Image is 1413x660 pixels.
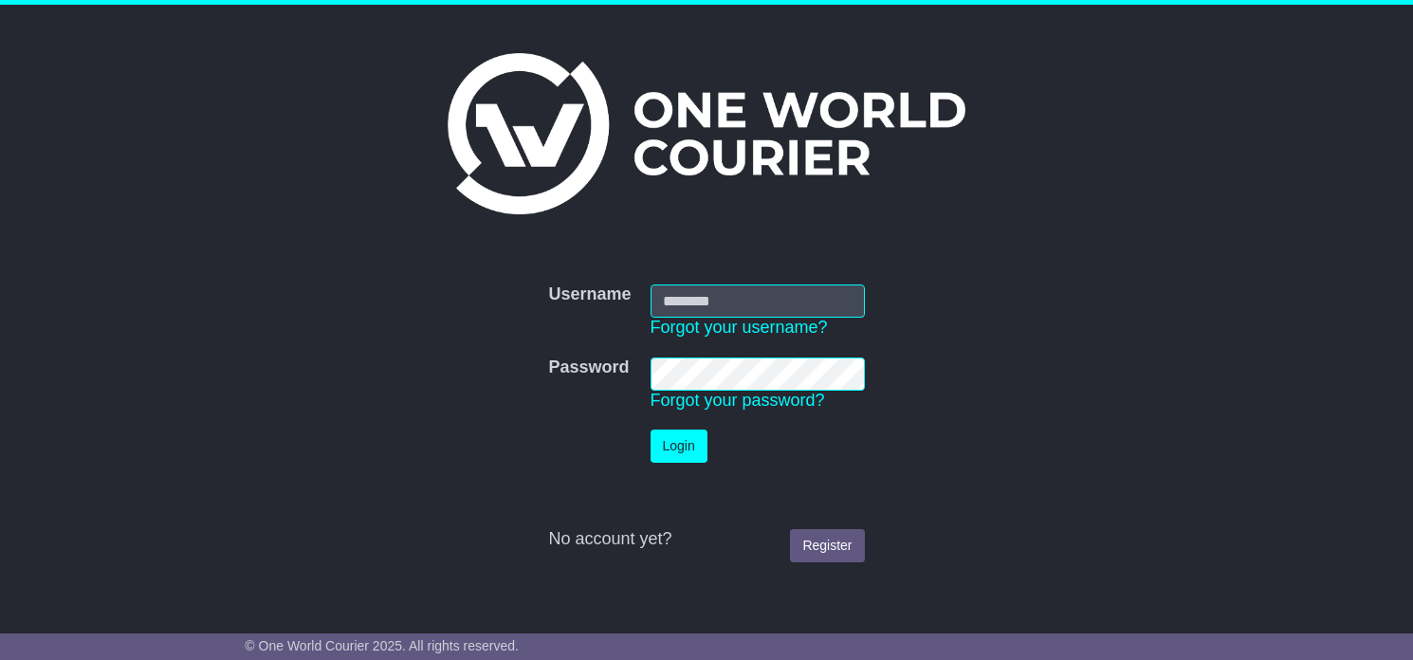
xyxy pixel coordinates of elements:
button: Login [651,430,707,463]
a: Register [790,529,864,562]
a: Forgot your username? [651,318,828,337]
label: Password [548,357,629,378]
a: Forgot your password? [651,391,825,410]
span: © One World Courier 2025. All rights reserved. [245,638,519,653]
label: Username [548,284,631,305]
div: No account yet? [548,529,864,550]
img: One World [448,53,965,214]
